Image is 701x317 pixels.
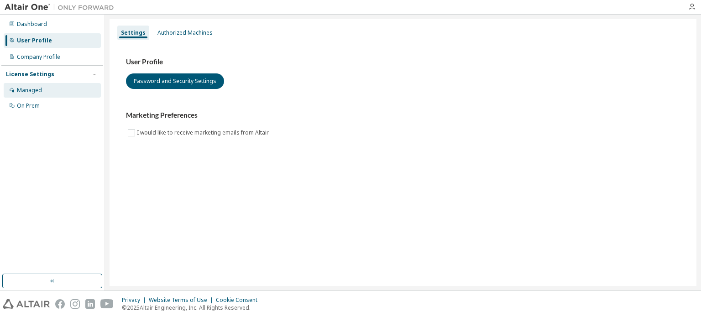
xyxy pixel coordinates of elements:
[17,53,60,61] div: Company Profile
[6,71,54,78] div: License Settings
[17,21,47,28] div: Dashboard
[100,299,114,309] img: youtube.svg
[137,127,271,138] label: I would like to receive marketing emails from Altair
[85,299,95,309] img: linkedin.svg
[122,304,263,312] p: © 2025 Altair Engineering, Inc. All Rights Reserved.
[157,29,213,36] div: Authorized Machines
[149,296,216,304] div: Website Terms of Use
[17,37,52,44] div: User Profile
[121,29,146,36] div: Settings
[126,73,224,89] button: Password and Security Settings
[55,299,65,309] img: facebook.svg
[17,102,40,109] div: On Prem
[126,57,680,67] h3: User Profile
[3,299,50,309] img: altair_logo.svg
[17,87,42,94] div: Managed
[122,296,149,304] div: Privacy
[70,299,80,309] img: instagram.svg
[126,111,680,120] h3: Marketing Preferences
[216,296,263,304] div: Cookie Consent
[5,3,119,12] img: Altair One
